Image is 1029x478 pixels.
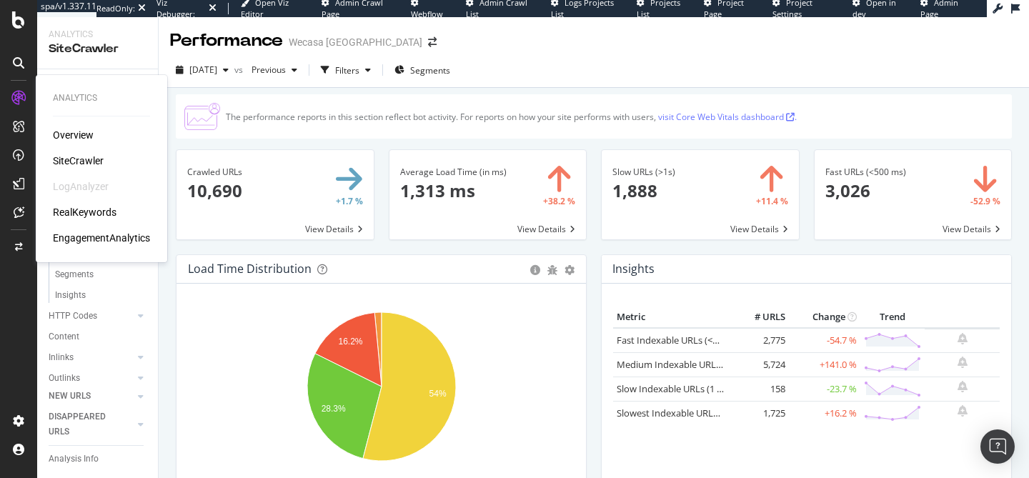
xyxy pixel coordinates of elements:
th: # URLS [732,307,789,328]
div: arrow-right-arrow-left [428,37,437,47]
a: Slowest Indexable URLs (>2 s) [617,407,742,419]
a: Fast Indexable URLs (<500 ms) [617,334,745,347]
a: Content [49,329,148,344]
td: 5,724 [732,352,789,377]
div: HTTP Codes [49,309,97,324]
div: Performance [170,29,283,53]
a: Insights [55,288,148,303]
div: Analytics [53,92,150,104]
a: NEW URLS [49,389,134,404]
a: RealKeywords [53,205,116,219]
div: Load Time Distribution [188,262,312,276]
button: Segments [389,59,456,81]
td: 158 [732,377,789,401]
div: NEW URLS [49,389,91,404]
button: [DATE] [170,59,234,81]
a: Outlinks [49,371,134,386]
th: Metric [613,307,732,328]
div: Inlinks [49,350,74,365]
div: gear [565,265,575,275]
div: bug [547,265,557,275]
th: Trend [860,307,925,328]
div: Outlinks [49,371,80,386]
td: -23.7 % [789,377,860,401]
text: 28.3% [322,404,346,414]
span: 2025 Aug. 17th [189,64,217,76]
button: Filters [315,59,377,81]
div: DISAPPEARED URLS [49,409,121,439]
a: HTTP Codes [49,309,134,324]
button: Previous [246,59,303,81]
a: Slow Indexable URLs (1 s < 2 s) [617,382,745,395]
text: 54% [429,389,447,399]
td: +141.0 % [789,352,860,377]
div: ReadOnly: [96,3,135,14]
span: vs [234,64,246,76]
a: Medium Indexable URLs (500 ms < 1 s) [617,358,779,371]
a: Inlinks [49,350,134,365]
span: Webflow [411,9,443,19]
span: Segments [410,64,450,76]
div: Wecasa [GEOGRAPHIC_DATA] [289,35,422,49]
a: DISAPPEARED URLS [49,409,134,439]
span: Previous [246,64,286,76]
div: Analytics [49,29,146,41]
td: +16.2 % [789,401,860,425]
div: Filters [335,64,359,76]
a: EngagementAnalytics [53,231,150,245]
svg: A chart. [188,307,575,472]
div: bell-plus [958,405,968,417]
img: CjTTJyXI.png [184,103,220,130]
div: Insights [55,288,86,303]
a: visit Core Web Vitals dashboard . [658,111,797,123]
div: bell-plus [958,381,968,392]
div: Content [49,329,79,344]
div: Analysis Info [49,452,99,467]
text: 16.2% [339,337,363,347]
a: Overview [53,128,94,142]
div: The performance reports in this section reflect bot activity. For reports on how your site perfor... [226,111,797,123]
div: LogAnalyzer [53,179,109,194]
div: circle-info [530,265,540,275]
a: SiteCrawler [53,154,104,168]
th: Change [789,307,860,328]
td: 2,775 [732,328,789,353]
td: 1,725 [732,401,789,425]
div: SiteCrawler [49,41,146,57]
td: -54.7 % [789,328,860,353]
a: Analysis Info [49,452,148,467]
div: Open Intercom Messenger [980,429,1015,464]
div: Segments [55,267,94,282]
div: bell-plus [958,357,968,368]
h4: Insights [612,259,655,279]
a: Segments [55,267,148,282]
div: bell-plus [958,333,968,344]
